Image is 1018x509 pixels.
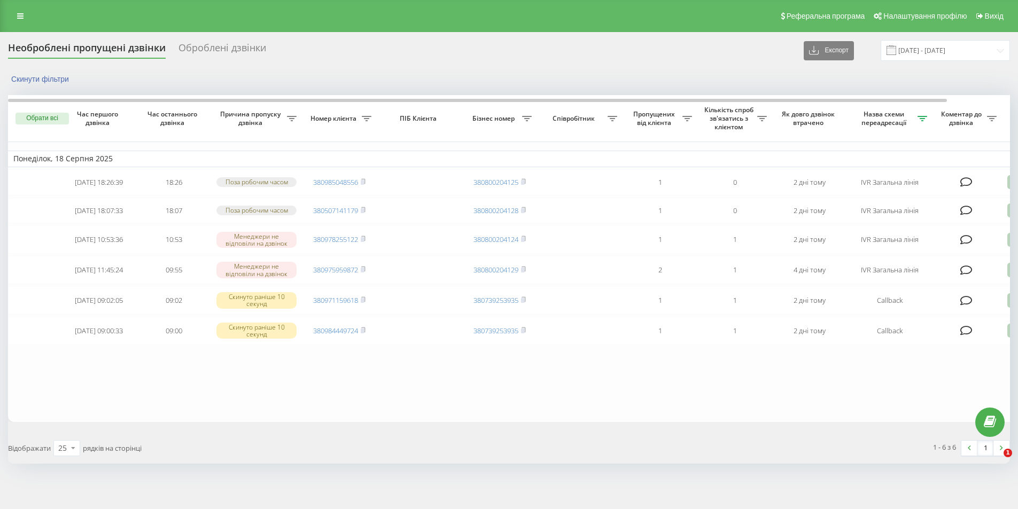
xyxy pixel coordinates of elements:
div: Скинуто раніше 10 секунд [216,292,297,308]
td: IVR Загальна лінія [847,169,932,195]
iframe: Intercom live chat [982,449,1007,474]
td: [DATE] 10:53:36 [61,225,136,254]
td: 2 [623,256,697,284]
a: 380984449724 [313,326,358,335]
td: 2 дні тому [772,169,847,195]
td: 18:07 [136,198,211,224]
td: 0 [697,169,772,195]
td: 4 дні тому [772,256,847,284]
span: Кількість спроб зв'язатись з клієнтом [703,106,757,131]
div: 1 - 6 з 6 [933,442,956,452]
a: 1 [977,441,993,456]
td: 09:55 [136,256,211,284]
div: Поза робочим часом [216,206,297,215]
a: 380800204128 [473,206,518,215]
div: Необроблені пропущені дзвінки [8,42,166,59]
td: Callback [847,317,932,345]
span: Відображати [8,443,51,453]
span: Номер клієнта [307,114,362,123]
td: 0 [697,198,772,224]
span: Час першого дзвінка [70,110,128,127]
td: 2 дні тому [772,317,847,345]
td: 1 [623,225,697,254]
td: [DATE] 09:02:05 [61,286,136,315]
td: 1 [623,317,697,345]
div: Поза робочим часом [216,177,297,186]
td: [DATE] 18:07:33 [61,198,136,224]
span: 1 [1004,449,1012,457]
div: Менеджери не відповіли на дзвінок [216,262,297,278]
td: 10:53 [136,225,211,254]
span: Назва схеми переадресації [852,110,918,127]
td: Callback [847,286,932,315]
a: 380800204125 [473,177,518,187]
div: 25 [58,443,67,453]
button: Скинути фільтри [8,74,74,84]
span: Вихід [985,12,1004,20]
button: Експорт [804,41,854,60]
td: 1 [697,317,772,345]
a: 380800204124 [473,234,518,244]
span: Час останнього дзвінка [145,110,203,127]
td: 09:02 [136,286,211,315]
span: Пропущених від клієнта [628,110,682,127]
div: Оброблені дзвінки [178,42,266,59]
td: IVR Загальна лінія [847,225,932,254]
a: 380507141179 [313,206,358,215]
span: Бізнес номер [468,114,522,123]
span: Співробітник [542,114,608,123]
td: 1 [697,225,772,254]
td: 1 [697,286,772,315]
a: 380971159618 [313,295,358,305]
td: 1 [623,286,697,315]
a: 380739253935 [473,295,518,305]
td: [DATE] 18:26:39 [61,169,136,195]
span: Реферальна програма [787,12,865,20]
td: 2 дні тому [772,225,847,254]
button: Обрати всі [15,113,69,124]
span: рядків на сторінці [83,443,142,453]
span: Коментар до дзвінка [938,110,987,127]
td: IVR Загальна лінія [847,198,932,224]
td: 1 [623,198,697,224]
td: 2 дні тому [772,198,847,224]
td: 1 [697,256,772,284]
div: Менеджери не відповіли на дзвінок [216,232,297,248]
a: 380985048556 [313,177,358,187]
td: 09:00 [136,317,211,345]
td: 18:26 [136,169,211,195]
td: 1 [623,169,697,195]
span: Налаштування профілю [883,12,967,20]
span: Причина пропуску дзвінка [216,110,287,127]
a: 380800204129 [473,265,518,275]
span: Як довго дзвінок втрачено [781,110,838,127]
td: [DATE] 11:45:24 [61,256,136,284]
a: 380739253935 [473,326,518,335]
a: 380978255122 [313,234,358,244]
td: 2 дні тому [772,286,847,315]
a: 380975959872 [313,265,358,275]
span: ПІБ Клієнта [386,114,453,123]
td: [DATE] 09:00:33 [61,317,136,345]
div: Скинуто раніше 10 секунд [216,323,297,339]
td: IVR Загальна лінія [847,256,932,284]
